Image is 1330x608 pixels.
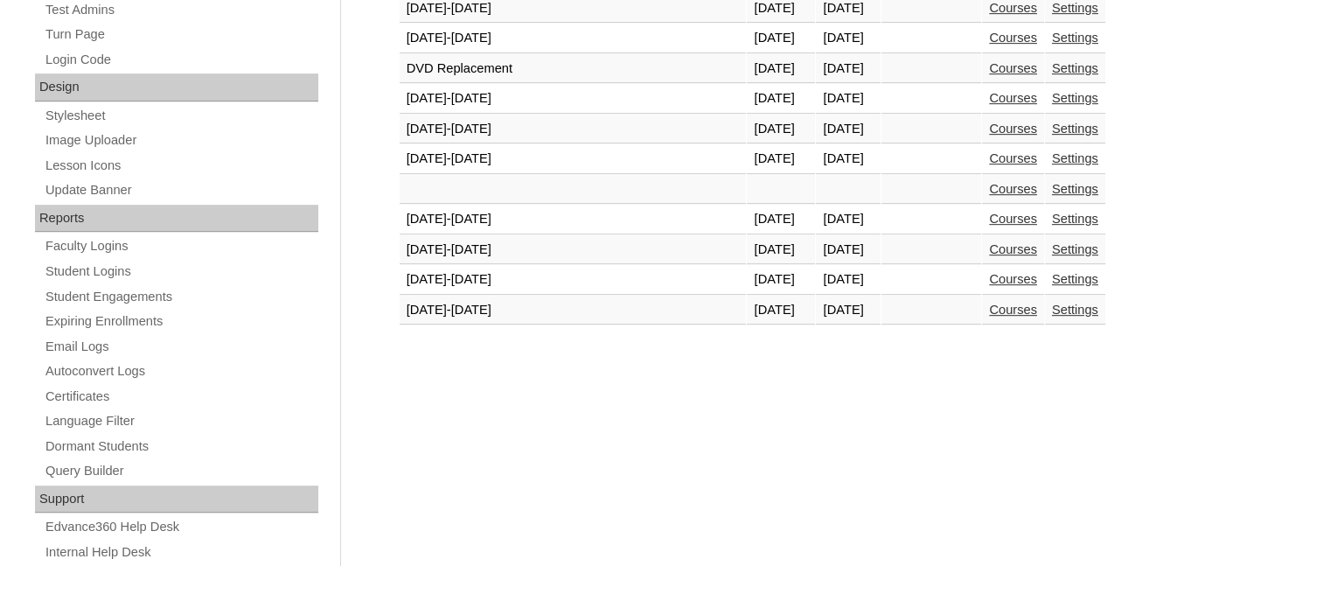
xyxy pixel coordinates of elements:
[44,311,318,332] a: Expiring Enrollments
[44,24,318,45] a: Turn Page
[989,122,1037,136] a: Courses
[747,205,815,234] td: [DATE]
[816,265,880,295] td: [DATE]
[747,24,815,53] td: [DATE]
[816,24,880,53] td: [DATE]
[44,436,318,458] a: Dormant Students
[44,336,318,358] a: Email Logs
[989,303,1037,317] a: Courses
[747,296,815,325] td: [DATE]
[44,155,318,177] a: Lesson Icons
[44,261,318,283] a: Student Logins
[816,84,880,114] td: [DATE]
[400,265,747,295] td: [DATE]-[DATE]
[1052,272,1098,286] a: Settings
[44,49,318,71] a: Login Code
[44,386,318,408] a: Certificates
[1052,61,1098,75] a: Settings
[44,105,318,127] a: Stylesheet
[1052,31,1098,45] a: Settings
[400,54,747,84] td: DVD Replacement
[400,144,747,174] td: [DATE]-[DATE]
[35,205,318,233] div: Reports
[989,1,1037,15] a: Courses
[400,205,747,234] td: [DATE]-[DATE]
[989,61,1037,75] a: Courses
[989,31,1037,45] a: Courses
[747,84,815,114] td: [DATE]
[816,115,880,144] td: [DATE]
[400,84,747,114] td: [DATE]-[DATE]
[44,235,318,257] a: Faculty Logins
[44,542,318,563] a: Internal Help Desk
[816,144,880,174] td: [DATE]
[44,460,318,482] a: Query Builder
[35,486,318,514] div: Support
[1052,151,1098,165] a: Settings
[44,179,318,201] a: Update Banner
[400,235,747,265] td: [DATE]-[DATE]
[989,182,1037,196] a: Courses
[989,91,1037,105] a: Courses
[989,151,1037,165] a: Courses
[44,360,318,382] a: Autoconvert Logs
[44,129,318,151] a: Image Uploader
[1052,1,1098,15] a: Settings
[816,296,880,325] td: [DATE]
[1052,182,1098,196] a: Settings
[400,24,747,53] td: [DATE]-[DATE]
[400,296,747,325] td: [DATE]-[DATE]
[747,115,815,144] td: [DATE]
[816,205,880,234] td: [DATE]
[1052,212,1098,226] a: Settings
[989,272,1037,286] a: Courses
[400,115,747,144] td: [DATE]-[DATE]
[747,235,815,265] td: [DATE]
[816,54,880,84] td: [DATE]
[1052,122,1098,136] a: Settings
[747,265,815,295] td: [DATE]
[44,410,318,432] a: Language Filter
[44,286,318,308] a: Student Engagements
[816,235,880,265] td: [DATE]
[747,54,815,84] td: [DATE]
[1052,242,1098,256] a: Settings
[35,73,318,101] div: Design
[989,242,1037,256] a: Courses
[747,144,815,174] td: [DATE]
[989,212,1037,226] a: Courses
[1052,91,1098,105] a: Settings
[1052,303,1098,317] a: Settings
[44,516,318,538] a: Edvance360 Help Desk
